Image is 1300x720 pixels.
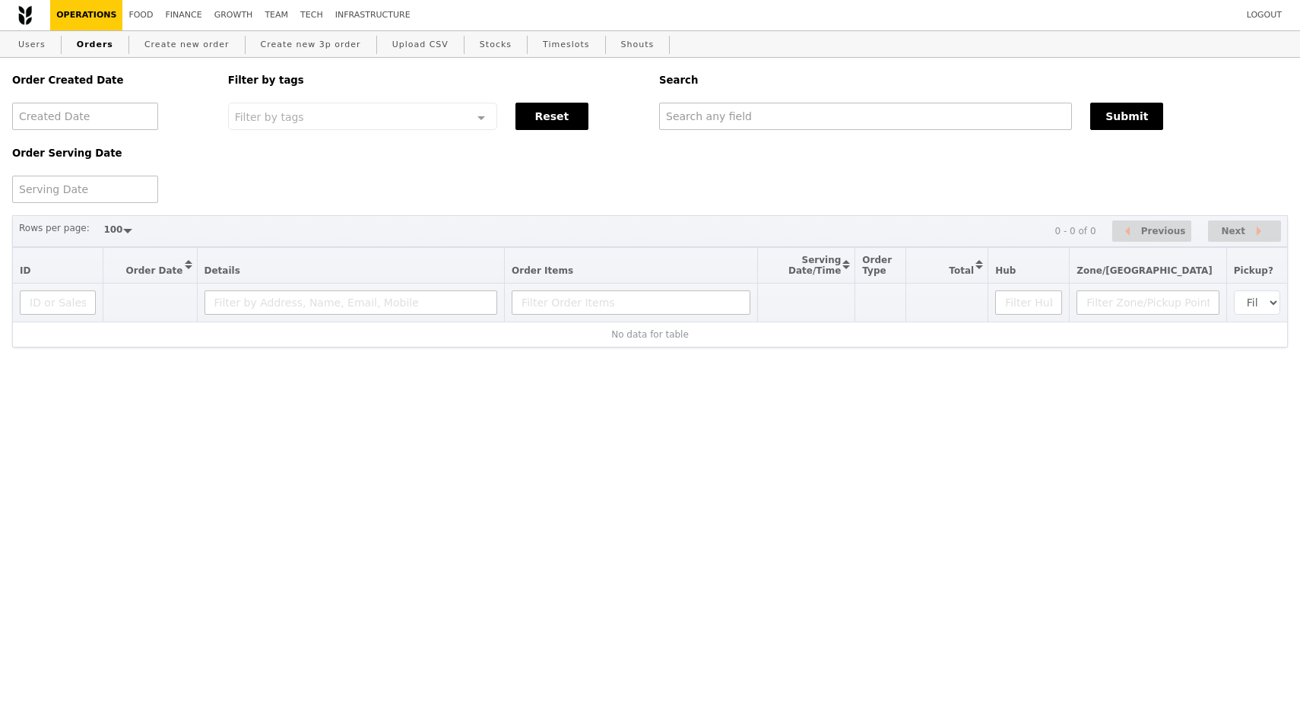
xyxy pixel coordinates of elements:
[19,220,90,236] label: Rows per page:
[235,109,304,123] span: Filter by tags
[515,103,588,130] button: Reset
[1076,290,1219,315] input: Filter Zone/Pickup Point
[12,75,210,86] h5: Order Created Date
[537,31,595,59] a: Timeslots
[1221,222,1245,240] span: Next
[1141,222,1186,240] span: Previous
[386,31,455,59] a: Upload CSV
[1076,265,1213,276] span: Zone/[GEOGRAPHIC_DATA]
[138,31,236,59] a: Create new order
[1234,265,1273,276] span: Pickup?
[71,31,119,59] a: Orders
[20,329,1280,340] div: No data for table
[12,103,158,130] input: Created Date
[512,265,573,276] span: Order Items
[512,290,750,315] input: Filter Order Items
[659,103,1072,130] input: Search any field
[12,31,52,59] a: Users
[20,290,96,315] input: ID or Salesperson name
[1090,103,1163,130] button: Submit
[1112,220,1191,243] button: Previous
[12,147,210,159] h5: Order Serving Date
[659,75,1288,86] h5: Search
[995,290,1062,315] input: Filter Hub
[474,31,518,59] a: Stocks
[205,290,498,315] input: Filter by Address, Name, Email, Mobile
[20,265,30,276] span: ID
[205,265,240,276] span: Details
[862,255,892,276] span: Order Type
[255,31,367,59] a: Create new 3p order
[18,5,32,25] img: Grain logo
[1054,226,1095,236] div: 0 - 0 of 0
[615,31,661,59] a: Shouts
[995,265,1016,276] span: Hub
[228,75,641,86] h5: Filter by tags
[12,176,158,203] input: Serving Date
[1208,220,1281,243] button: Next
